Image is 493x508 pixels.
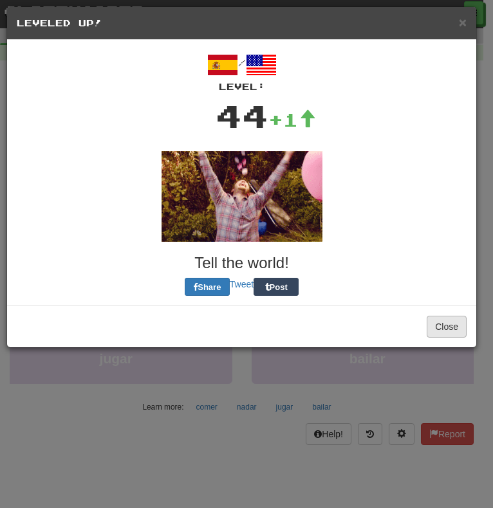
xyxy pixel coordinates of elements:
[185,278,230,296] button: Share
[17,17,467,30] h5: Leveled Up!
[17,80,467,93] div: Level:
[459,15,467,30] span: ×
[230,279,254,289] a: Tweet
[459,15,467,29] button: Close
[268,107,316,132] div: +1
[216,93,268,138] div: 44
[17,255,467,271] h3: Tell the world!
[162,151,322,242] img: andy-72a9b47756ecc61a9f6c0ef31017d13e025550094338bf53ee1bb5849c5fd8eb.gif
[427,316,467,338] button: Close
[254,278,299,296] button: Post
[17,50,467,93] div: /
